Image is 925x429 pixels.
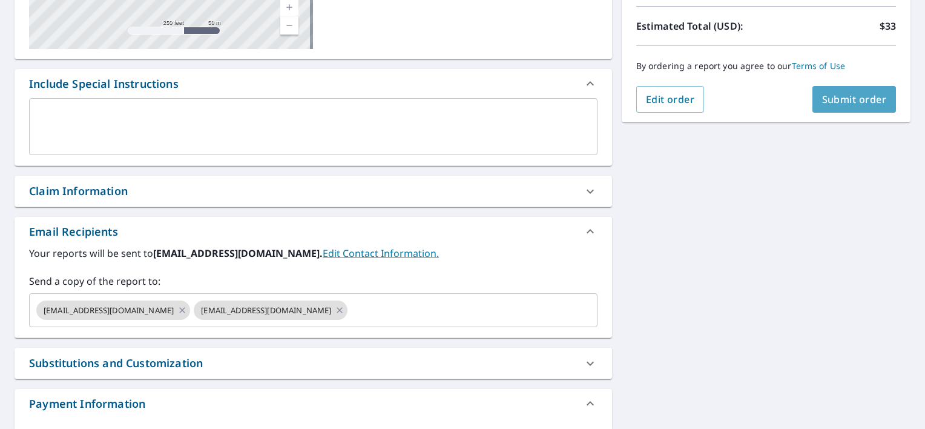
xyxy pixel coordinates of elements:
[792,60,846,71] a: Terms of Use
[15,348,612,379] div: Substitutions and Customization
[194,305,338,316] span: [EMAIL_ADDRESS][DOMAIN_NAME]
[636,86,705,113] button: Edit order
[280,16,298,35] a: Current Level 17, Zoom Out
[29,396,145,412] div: Payment Information
[29,224,118,240] div: Email Recipients
[29,355,203,371] div: Substitutions and Customization
[153,247,323,260] b: [EMAIL_ADDRESS][DOMAIN_NAME].
[636,19,766,33] p: Estimated Total (USD):
[29,274,597,288] label: Send a copy of the report to:
[194,301,347,320] div: [EMAIL_ADDRESS][DOMAIN_NAME]
[15,389,612,418] div: Payment Information
[636,61,896,71] p: By ordering a report you agree to our
[29,246,597,261] label: Your reports will be sent to
[15,176,612,207] div: Claim Information
[15,217,612,246] div: Email Recipients
[812,86,897,113] button: Submit order
[646,93,695,106] span: Edit order
[15,69,612,98] div: Include Special Instructions
[29,76,179,92] div: Include Special Instructions
[36,305,181,316] span: [EMAIL_ADDRESS][DOMAIN_NAME]
[880,19,896,33] p: $33
[822,93,887,106] span: Submit order
[323,247,439,260] a: EditContactInfo
[29,183,128,199] div: Claim Information
[36,301,190,320] div: [EMAIL_ADDRESS][DOMAIN_NAME]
